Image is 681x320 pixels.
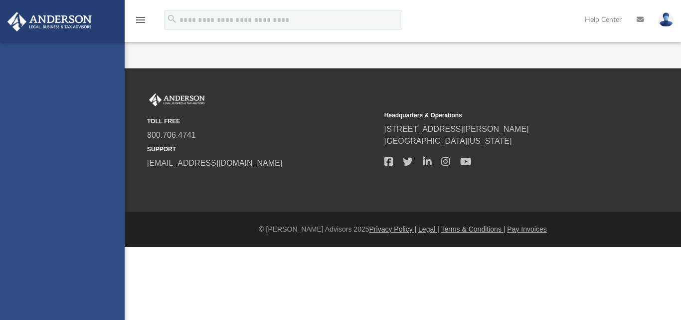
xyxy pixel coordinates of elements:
a: Terms & Conditions | [441,225,506,233]
img: User Pic [659,12,674,27]
a: [EMAIL_ADDRESS][DOMAIN_NAME] [147,159,282,167]
small: Headquarters & Operations [384,111,615,120]
a: 800.706.4741 [147,131,196,139]
img: Anderson Advisors Platinum Portal [4,12,95,31]
i: search [167,13,177,24]
a: Legal | [418,225,439,233]
small: TOLL FREE [147,117,377,126]
i: menu [135,14,147,26]
small: SUPPORT [147,145,377,154]
a: menu [135,19,147,26]
a: Privacy Policy | [369,225,417,233]
a: [STREET_ADDRESS][PERSON_NAME] [384,125,529,133]
div: © [PERSON_NAME] Advisors 2025 [125,224,681,235]
img: Anderson Advisors Platinum Portal [147,93,207,106]
a: [GEOGRAPHIC_DATA][US_STATE] [384,137,512,145]
a: Pay Invoices [507,225,546,233]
